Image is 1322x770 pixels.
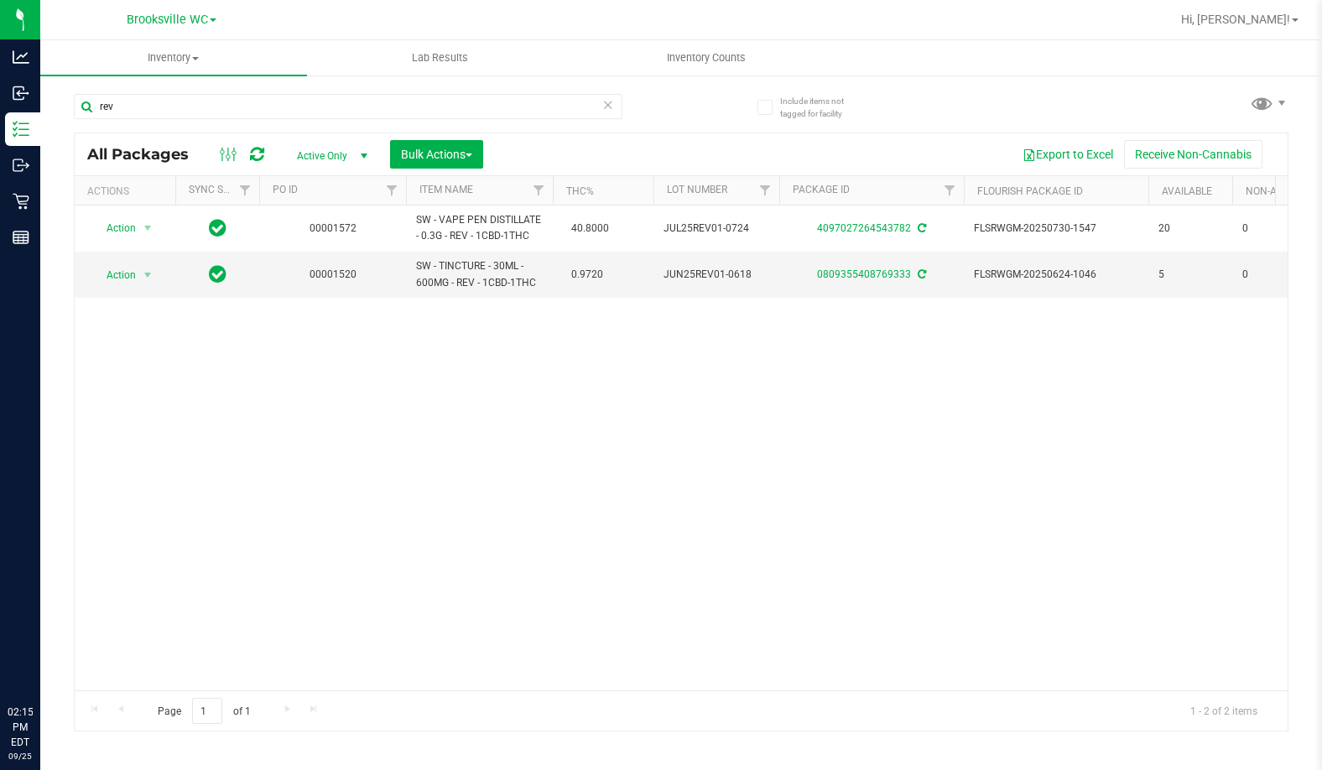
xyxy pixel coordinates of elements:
span: 0.9720 [563,263,612,287]
span: In Sync [209,263,226,286]
inline-svg: Inventory [13,121,29,138]
a: Inventory Counts [573,40,840,75]
span: FLSRWGM-20250624-1046 [974,267,1138,283]
span: JUL25REV01-0724 [664,221,769,237]
inline-svg: Inbound [13,85,29,101]
span: Lab Results [389,50,491,65]
span: Action [91,263,137,287]
iframe: Resource center [17,636,67,686]
a: Sync Status [189,184,253,195]
a: Lot Number [667,184,727,195]
span: Action [91,216,137,240]
span: 40.8000 [563,216,617,241]
p: 02:15 PM EDT [8,705,33,750]
inline-svg: Analytics [13,49,29,65]
a: Package ID [793,184,850,195]
a: Filter [378,176,406,205]
span: Inventory Counts [644,50,768,65]
span: FLSRWGM-20250730-1547 [974,221,1138,237]
span: 5 [1158,267,1222,283]
a: Filter [936,176,964,205]
a: 4097027264543782 [817,222,911,234]
a: Flourish Package ID [977,185,1083,197]
inline-svg: Outbound [13,157,29,174]
inline-svg: Reports [13,229,29,246]
button: Bulk Actions [390,140,483,169]
span: SW - VAPE PEN DISTILLATE - 0.3G - REV - 1CBD-1THC [416,212,543,244]
span: Sync from Compliance System [915,222,926,234]
a: 00001520 [310,268,357,280]
button: Receive Non-Cannabis [1124,140,1262,169]
span: select [138,216,159,240]
div: Actions [87,185,169,197]
span: Hi, [PERSON_NAME]! [1181,13,1290,26]
a: PO ID [273,184,298,195]
a: Lab Results [307,40,574,75]
inline-svg: Retail [13,193,29,210]
span: select [138,263,159,287]
a: THC% [566,185,594,197]
a: Filter [232,176,259,205]
span: In Sync [209,216,226,240]
span: Sync from Compliance System [915,268,926,280]
span: Include items not tagged for facility [780,95,864,120]
span: 0 [1242,267,1306,283]
a: 0809355408769333 [817,268,911,280]
span: All Packages [87,145,206,164]
span: Clear [602,94,614,116]
a: Inventory [40,40,307,75]
span: 20 [1158,221,1222,237]
span: Bulk Actions [401,148,472,161]
p: 09/25 [8,750,33,762]
span: 1 - 2 of 2 items [1177,698,1271,723]
button: Export to Excel [1012,140,1124,169]
a: Non-Available [1246,185,1320,197]
a: Available [1162,185,1212,197]
span: Page of 1 [143,698,264,724]
a: Filter [525,176,553,205]
input: 1 [192,698,222,724]
a: Item Name [419,184,473,195]
span: JUN25REV01-0618 [664,267,769,283]
a: Filter [752,176,779,205]
span: Brooksville WC [127,13,208,27]
span: Inventory [40,50,307,65]
span: SW - TINCTURE - 30ML - 600MG - REV - 1CBD-1THC [416,258,543,290]
a: 00001572 [310,222,357,234]
input: Search Package ID, Item Name, SKU, Lot or Part Number... [74,94,622,119]
span: 0 [1242,221,1306,237]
